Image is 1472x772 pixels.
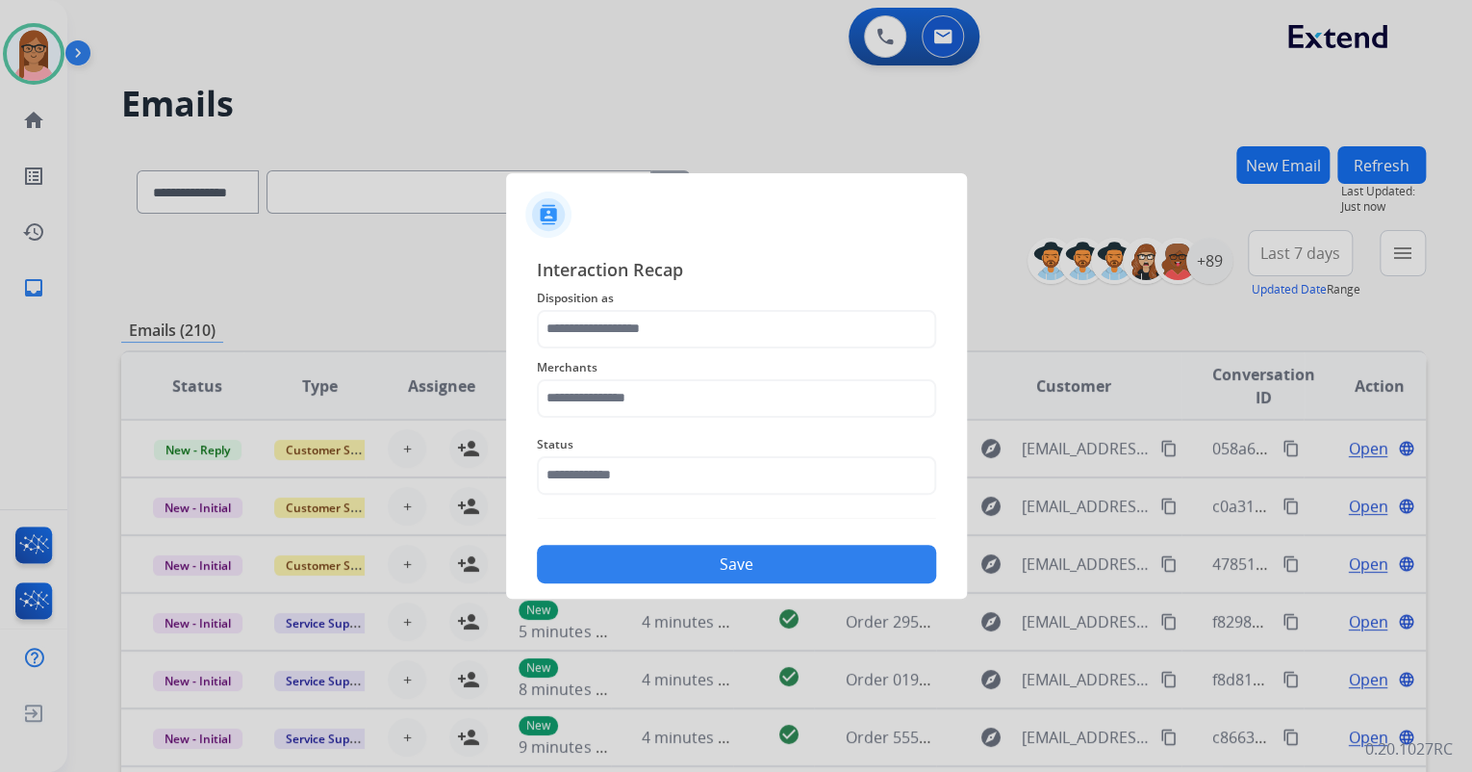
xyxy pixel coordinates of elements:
span: Status [537,433,936,456]
img: contact-recap-line.svg [537,518,936,519]
span: Merchants [537,356,936,379]
span: Disposition as [537,287,936,310]
img: contactIcon [525,192,571,238]
button: Save [537,545,936,583]
p: 0.20.1027RC [1365,737,1453,760]
span: Interaction Recap [537,256,936,287]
